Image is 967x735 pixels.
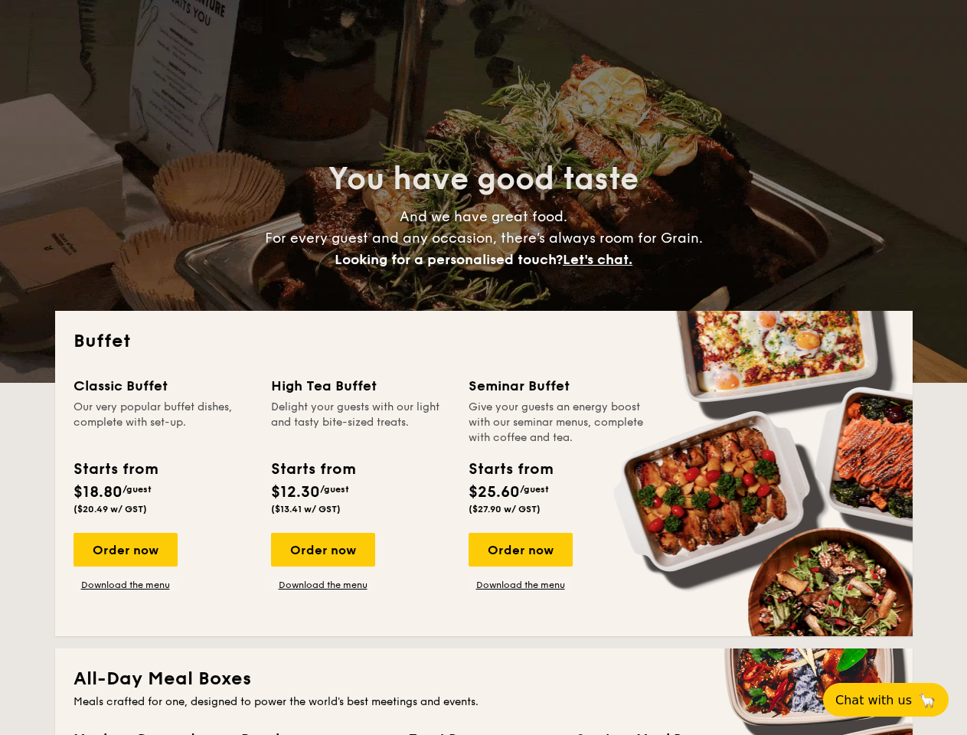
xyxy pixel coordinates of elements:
[271,400,450,446] div: Delight your guests with our light and tasty bite-sized treats.
[469,504,541,514] span: ($27.90 w/ GST)
[320,484,349,495] span: /guest
[74,694,894,710] div: Meals crafted for one, designed to power the world's best meetings and events.
[469,579,573,591] a: Download the menu
[74,329,894,354] h2: Buffet
[74,504,147,514] span: ($20.49 w/ GST)
[265,208,703,268] span: And we have great food. For every guest and any occasion, there’s always room for Grain.
[271,504,341,514] span: ($13.41 w/ GST)
[74,579,178,591] a: Download the menu
[271,483,320,501] span: $12.30
[469,533,573,567] div: Order now
[123,484,152,495] span: /guest
[469,483,520,501] span: $25.60
[74,458,157,481] div: Starts from
[520,484,549,495] span: /guest
[918,691,936,709] span: 🦙
[74,400,253,446] div: Our very popular buffet dishes, complete with set-up.
[328,161,639,198] span: You have good taste
[835,693,912,707] span: Chat with us
[271,579,375,591] a: Download the menu
[271,458,354,481] div: Starts from
[823,683,949,717] button: Chat with us🦙
[469,400,648,446] div: Give your guests an energy boost with our seminar menus, complete with coffee and tea.
[74,533,178,567] div: Order now
[335,251,563,268] span: Looking for a personalised touch?
[271,533,375,567] div: Order now
[469,458,552,481] div: Starts from
[271,375,450,397] div: High Tea Buffet
[74,667,894,691] h2: All-Day Meal Boxes
[563,251,632,268] span: Let's chat.
[469,375,648,397] div: Seminar Buffet
[74,483,123,501] span: $18.80
[74,375,253,397] div: Classic Buffet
